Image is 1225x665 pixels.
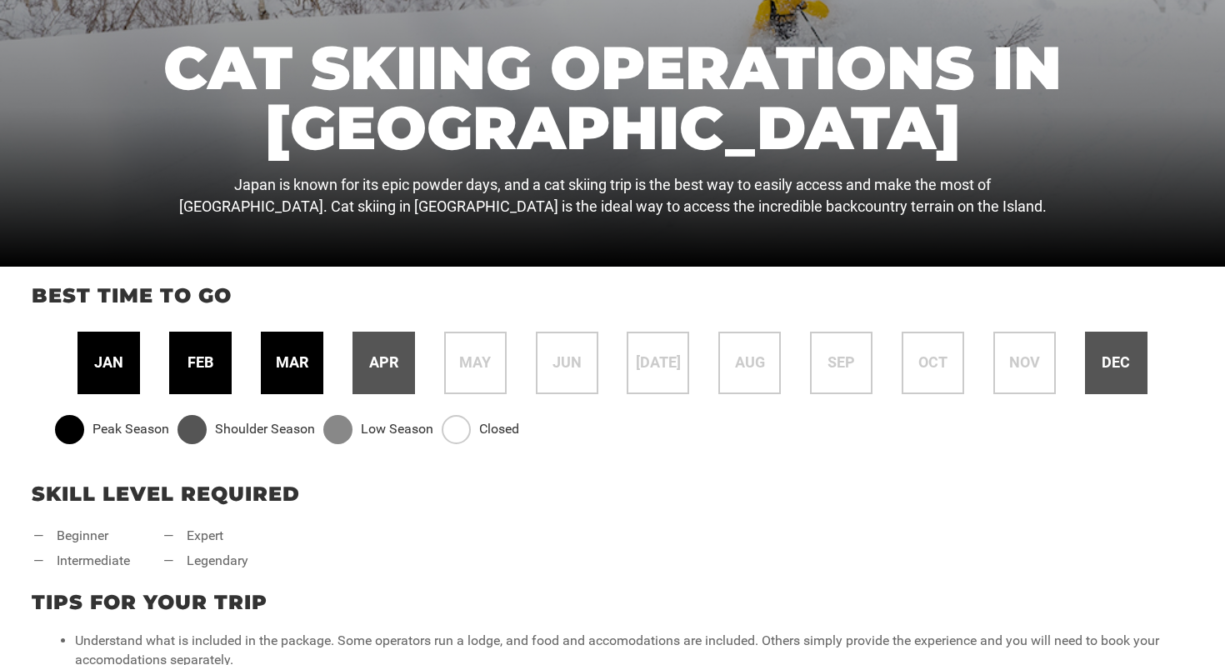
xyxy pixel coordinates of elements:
[215,420,315,439] span: Shoulder Season
[459,352,491,373] span: may
[32,282,1193,310] p: Best time to go
[187,352,213,373] span: feb
[827,352,855,373] span: sep
[33,527,130,546] li: beginner
[276,352,308,373] span: mar
[32,588,1193,617] p: Tips for your trip
[163,527,248,546] li: expert
[735,352,765,373] span: aug
[1009,352,1040,373] span: nov
[94,352,123,373] span: jan
[32,480,1193,508] p: Skill Level Required
[163,527,174,546] span: —
[162,174,1062,217] p: Japan is known for its epic powder days, and a cat skiing trip is the best way to easily access a...
[918,352,947,373] span: oct
[479,420,519,439] span: Closed
[552,352,582,373] span: jun
[163,552,174,571] span: —
[636,352,681,373] span: [DATE]
[163,552,248,571] li: legendary
[33,552,44,571] span: —
[33,527,44,546] span: —
[1102,352,1130,373] span: dec
[33,552,130,571] li: intermediate
[92,420,169,439] span: Peak Season
[361,420,433,439] span: Low Season
[369,352,398,373] span: apr
[162,37,1062,157] h1: Cat Skiing Operations in [GEOGRAPHIC_DATA]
